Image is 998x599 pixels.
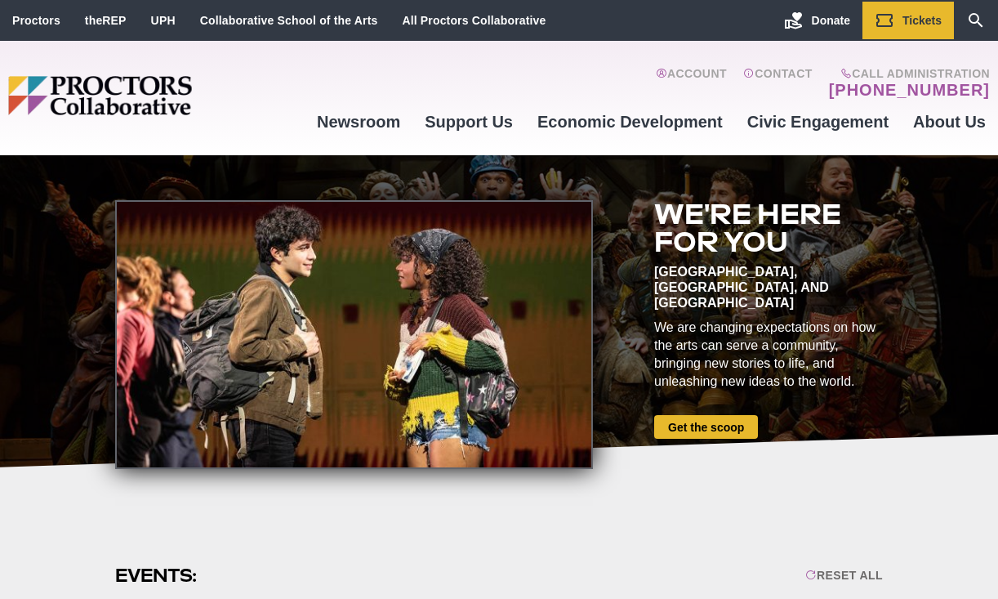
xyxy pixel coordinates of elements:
[743,67,813,100] a: Contact
[305,100,412,144] a: Newsroom
[829,80,990,100] a: [PHONE_NUMBER]
[735,100,901,144] a: Civic Engagement
[654,415,758,439] a: Get the scoop
[200,14,378,27] a: Collaborative School of the Arts
[812,14,850,27] span: Donate
[656,67,727,100] a: Account
[772,2,862,39] a: Donate
[8,76,305,115] img: Proctors logo
[85,14,127,27] a: theREP
[654,200,883,256] h2: We're here for you
[402,14,546,27] a: All Proctors Collaborative
[805,569,883,582] div: Reset All
[862,2,954,39] a: Tickets
[654,264,883,311] div: [GEOGRAPHIC_DATA], [GEOGRAPHIC_DATA], and [GEOGRAPHIC_DATA]
[115,563,199,588] h2: Events:
[151,14,176,27] a: UPH
[954,2,998,39] a: Search
[412,100,525,144] a: Support Us
[824,67,990,80] span: Call Administration
[654,319,883,391] div: We are changing expectations on how the arts can serve a community, bringing new stories to life,...
[525,100,735,144] a: Economic Development
[902,14,942,27] span: Tickets
[12,14,60,27] a: Proctors
[901,100,998,144] a: About Us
